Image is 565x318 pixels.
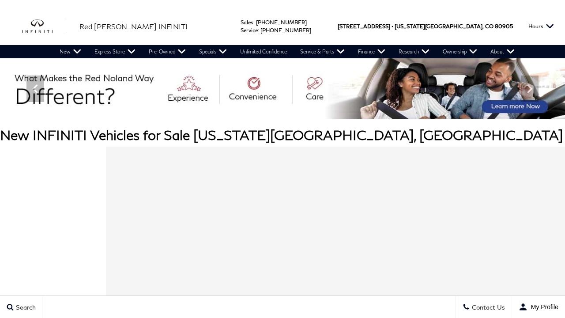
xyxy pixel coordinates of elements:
img: INFINITI [22,19,66,34]
span: : [253,19,255,26]
a: Express Store [88,45,142,58]
a: [STREET_ADDRESS] • [US_STATE][GEOGRAPHIC_DATA], CO 80905 [338,23,513,30]
span: [US_STATE][GEOGRAPHIC_DATA], [395,8,484,45]
button: user-profile-menu [512,296,565,318]
span: Sales [241,19,253,26]
a: infiniti [22,19,66,34]
a: Pre-Owned [142,45,192,58]
span: [STREET_ADDRESS] • [338,8,393,45]
nav: Main Navigation [53,45,521,58]
span: : [258,27,259,34]
a: Specials [192,45,234,58]
span: Red [PERSON_NAME] INFINITI [79,22,188,30]
a: Ownership [436,45,484,58]
span: Contact Us [470,303,505,311]
a: About [484,45,521,58]
span: Service [241,27,258,34]
a: [PHONE_NUMBER] [260,27,311,34]
button: Open the hours dropdown [524,8,558,45]
a: Unlimited Confidence [234,45,294,58]
a: [PHONE_NUMBER] [256,19,307,26]
span: 80905 [495,8,513,45]
a: Research [392,45,436,58]
a: New [53,45,88,58]
a: Red [PERSON_NAME] INFINITI [79,21,188,32]
a: Finance [351,45,392,58]
span: CO [485,8,493,45]
span: Search [14,303,36,311]
a: Service & Parts [294,45,351,58]
span: My Profile [527,303,558,310]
